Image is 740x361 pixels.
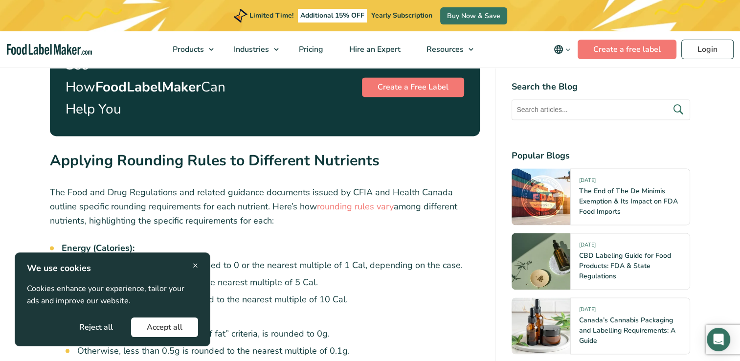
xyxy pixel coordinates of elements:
[440,7,507,24] a: Buy Now & Save
[512,80,690,93] h4: Search the Blog
[27,262,91,274] strong: We use cookies
[579,177,595,188] span: [DATE]
[221,31,284,68] a: Industries
[317,201,394,212] a: rounding rules vary
[707,328,730,351] div: Open Intercom Messenger
[95,78,201,96] strong: FoodLabelMaker
[62,242,135,254] strong: Energy (Calories):
[160,31,219,68] a: Products
[64,317,129,337] button: Reject all
[170,44,205,55] span: Products
[66,54,236,120] p: See How Can Help You
[249,11,293,20] span: Limited Time!
[579,316,675,345] a: Canada’s Cannabis Packaging and Labelling Requirements: A Guide
[579,186,677,216] a: The End of The De Minimis Exemption & Its Impact on FDA Food Imports
[512,99,690,120] input: Search articles...
[77,259,480,272] li: Less than 5 calories can be rounded to 0 or the nearest multiple of 1 Cal, depending on the case.
[77,344,480,358] li: Otherwise, less than 0.5g is rounded to the nearest multiple of 0.1g.
[681,40,734,59] a: Login
[77,327,480,340] li: Less than 0.5g, if meeting “free of fat” criteria, is rounded to 0g.
[578,40,676,59] a: Create a free label
[231,44,270,55] span: Industries
[414,31,478,68] a: Resources
[298,9,367,23] span: Additional 15% OFF
[371,11,432,20] span: Yearly Subscription
[77,276,480,289] li: 5 to 50 calories are rounded to the nearest multiple of 5 Cal.
[579,251,671,281] a: CBD Labeling Guide for Food Products: FDA & State Regulations
[296,44,324,55] span: Pricing
[346,44,402,55] span: Hire an Expert
[579,241,595,252] span: [DATE]
[50,185,480,227] p: The Food and Drug Regulations and related guidance documents issued by CFIA and Health Canada out...
[27,283,198,308] p: Cookies enhance your experience, tailor your ads and improve our website.
[579,306,595,317] span: [DATE]
[424,44,465,55] span: Resources
[193,259,198,272] span: ×
[50,150,380,171] strong: Applying Rounding Rules to Different Nutrients
[336,31,411,68] a: Hire an Expert
[512,149,690,162] h4: Popular Blogs
[286,31,334,68] a: Pricing
[77,293,480,306] li: More than 50 calories are rounded to the nearest multiple of 10 Cal.
[362,77,464,97] a: Create a Free Label
[131,317,198,337] button: Accept all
